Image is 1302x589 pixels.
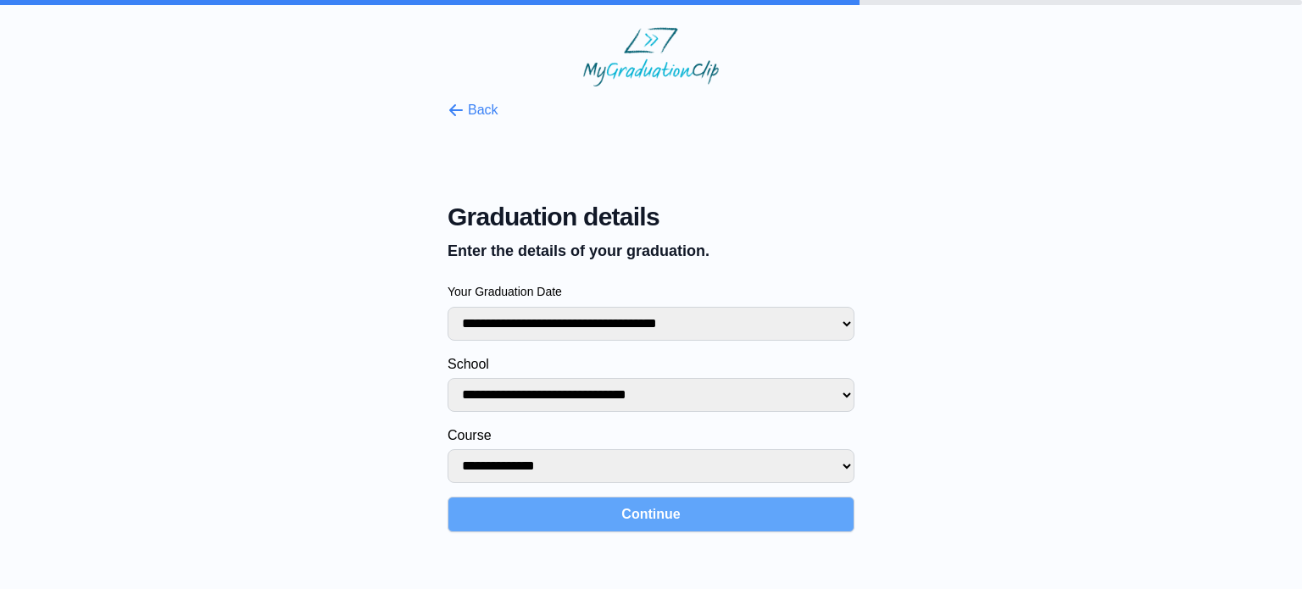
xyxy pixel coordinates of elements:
label: Course [448,425,854,446]
span: Graduation details [448,202,854,232]
label: School [448,354,854,375]
img: MyGraduationClip [583,27,719,86]
p: Enter the details of your graduation. [448,239,854,263]
label: Your Graduation Date [448,283,854,300]
button: Back [448,100,498,120]
button: Continue [448,497,854,532]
